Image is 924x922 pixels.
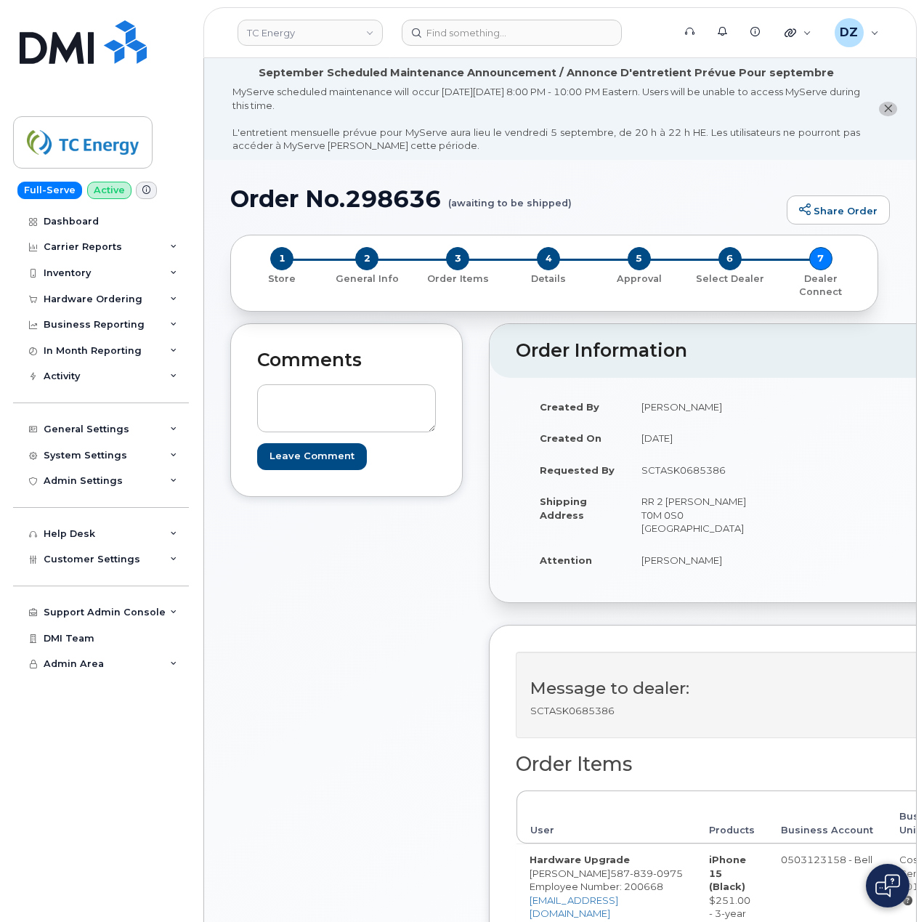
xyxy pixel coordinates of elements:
[446,247,469,270] span: 3
[448,186,572,209] small: (awaiting to be shipped)
[630,868,653,879] span: 839
[248,272,316,286] p: Store
[257,443,367,470] input: Leave Comment
[593,270,684,286] a: 5 Approval
[540,496,587,521] strong: Shipping Address
[684,270,775,286] a: 6 Select Dealer
[718,247,742,270] span: 6
[628,454,774,486] td: SCTASK0685386
[530,894,618,920] a: [EMAIL_ADDRESS][DOMAIN_NAME]
[787,195,890,225] a: Share Order
[509,272,588,286] p: Details
[628,391,774,423] td: [PERSON_NAME]
[690,272,769,286] p: Select Dealer
[270,247,293,270] span: 1
[259,65,834,81] div: September Scheduled Maintenance Announcement / Annonce D'entretient Prévue Pour septembre
[653,868,683,879] span: 0975
[875,874,900,897] img: Open chat
[610,868,683,879] span: 587
[418,272,498,286] p: Order Items
[257,350,436,371] h2: Comments
[540,401,599,413] strong: Created By
[503,270,594,286] a: 4 Details
[355,247,378,270] span: 2
[540,432,601,444] strong: Created On
[879,102,897,117] button: close notification
[243,270,322,286] a: 1 Store
[628,422,774,454] td: [DATE]
[709,854,746,892] strong: iPhone 15 (Black)
[540,464,615,476] strong: Requested By
[628,247,651,270] span: 5
[328,272,407,286] p: General Info
[696,790,768,844] th: Products
[537,247,560,270] span: 4
[540,554,592,566] strong: Attention
[232,85,860,153] div: MyServe scheduled maintenance will occur [DATE][DATE] 8:00 PM - 10:00 PM Eastern. Users will be u...
[516,790,696,844] th: User
[530,881,663,892] span: Employee Number: 200668
[628,485,774,544] td: RR 2 [PERSON_NAME] T0M 0S0 [GEOGRAPHIC_DATA]
[628,544,774,576] td: [PERSON_NAME]
[230,186,779,211] h1: Order No.298636
[413,270,503,286] a: 3 Order Items
[768,790,886,844] th: Business Account
[322,270,413,286] a: 2 General Info
[599,272,678,286] p: Approval
[530,854,630,865] strong: Hardware Upgrade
